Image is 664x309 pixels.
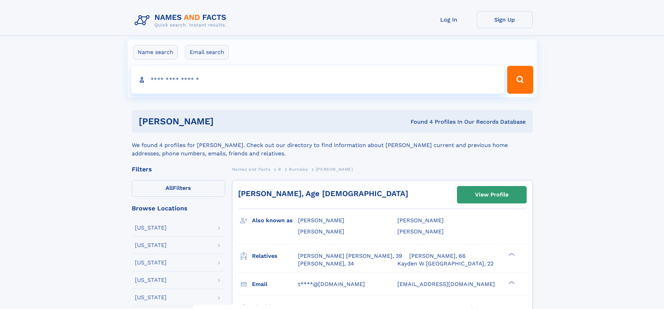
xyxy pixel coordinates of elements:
[232,165,270,173] a: Names and Facts
[316,167,353,172] span: [PERSON_NAME]
[278,167,281,172] span: B
[135,260,167,265] div: [US_STATE]
[289,167,308,172] span: Burnisky
[132,166,225,172] div: Filters
[507,252,515,256] div: ❯
[475,187,509,203] div: View Profile
[166,185,173,191] span: All
[238,189,408,198] a: [PERSON_NAME], Age [DEMOGRAPHIC_DATA]
[397,217,444,224] span: [PERSON_NAME]
[252,250,298,262] h3: Relatives
[312,118,526,126] div: Found 4 Profiles In Our Records Database
[298,217,344,224] span: [PERSON_NAME]
[135,277,167,283] div: [US_STATE]
[409,252,466,260] a: [PERSON_NAME], 66
[298,228,344,235] span: [PERSON_NAME]
[421,11,477,28] a: Log In
[289,165,308,173] a: Burnisky
[135,225,167,231] div: [US_STATE]
[185,45,229,60] label: Email search
[135,242,167,248] div: [US_STATE]
[135,295,167,300] div: [US_STATE]
[252,215,298,226] h3: Also known as
[507,280,515,285] div: ❯
[397,281,495,287] span: [EMAIL_ADDRESS][DOMAIN_NAME]
[457,186,526,203] a: View Profile
[132,133,533,158] div: We found 4 profiles for [PERSON_NAME]. Check out our directory to find information about [PERSON_...
[132,180,225,197] label: Filters
[278,165,281,173] a: B
[507,66,533,94] button: Search Button
[298,260,354,268] a: [PERSON_NAME], 34
[139,117,312,126] h1: [PERSON_NAME]
[132,11,232,30] img: Logo Names and Facts
[132,205,225,211] div: Browse Locations
[397,260,494,268] a: Kayden W [GEOGRAPHIC_DATA], 22
[397,228,444,235] span: [PERSON_NAME]
[252,278,298,290] h3: Email
[133,45,178,60] label: Name search
[477,11,533,28] a: Sign Up
[131,66,504,94] input: search input
[298,252,402,260] a: [PERSON_NAME] [PERSON_NAME], 39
